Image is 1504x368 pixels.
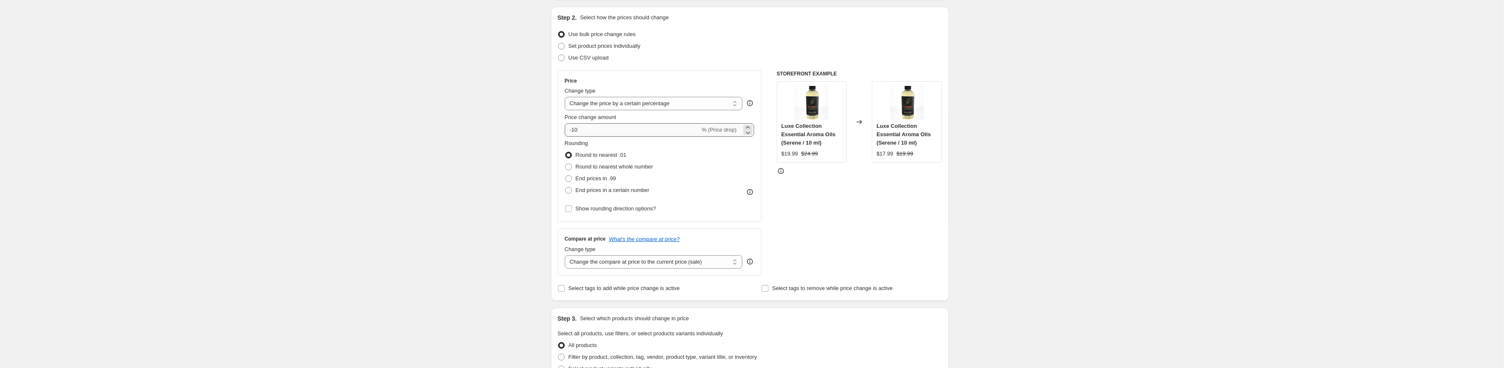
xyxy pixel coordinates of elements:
[576,175,616,181] span: End prices in .99
[558,13,577,22] h2: Step 2.
[565,236,606,242] h3: Compare at price
[876,150,893,158] div: $17.99
[580,13,669,22] p: Select how the prices should change
[576,187,649,193] span: End prices in a certain number
[609,236,680,242] button: What's the compare at price?
[569,354,757,360] span: Filter by product, collection, tag, vendor, product type, variant title, or inventory
[565,140,588,146] span: Rounding
[565,78,577,84] h3: Price
[569,43,641,49] span: Set product prices individually
[772,285,893,291] span: Select tags to remove while price change is active
[565,246,596,252] span: Change type
[781,150,798,158] div: $19.99
[746,99,754,107] div: help
[890,86,924,119] img: bottle_80x.jpg
[876,123,931,146] span: Luxe Collection Essential Aroma Oils (Serene / 10 ml)
[569,342,597,348] span: All products
[795,86,828,119] img: bottle_80x.jpg
[565,123,700,137] input: -15
[580,314,689,323] p: Select which products should change in price
[569,285,680,291] span: Select tags to add while price change is active
[569,31,636,37] span: Use bulk price change rules
[558,314,577,323] h2: Step 3.
[576,205,656,212] span: Show rounding direction options?
[702,127,736,133] span: % (Price drop)
[801,150,818,158] strike: $24.99
[565,114,616,120] span: Price change amount
[746,257,754,266] div: help
[781,123,836,146] span: Luxe Collection Essential Aroma Oils (Serene / 10 ml)
[569,54,609,61] span: Use CSV upload
[576,152,626,158] span: Round to nearest .01
[576,163,653,170] span: Round to nearest whole number
[558,330,723,337] span: Select all products, use filters, or select products variants individually
[897,150,913,158] strike: $19.99
[565,88,596,94] span: Change type
[777,70,942,77] h6: STOREFRONT EXAMPLE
